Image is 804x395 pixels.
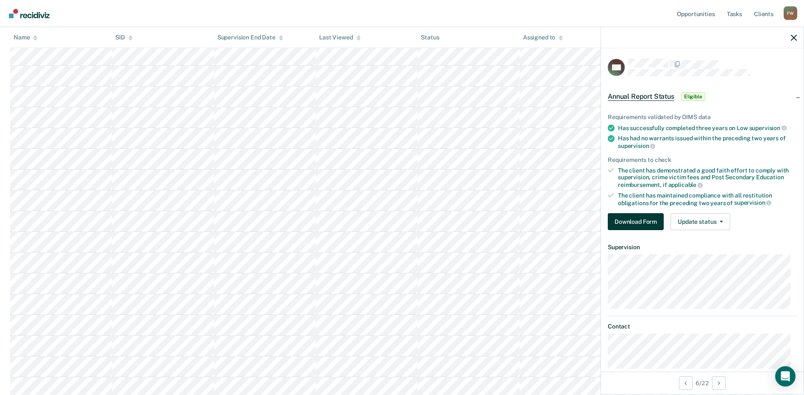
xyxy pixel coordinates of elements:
span: supervision [618,142,655,149]
div: The client has maintained compliance with all restitution obligations for the preceding two years of [618,192,797,206]
button: Next Opportunity [712,376,726,390]
div: Name [14,34,37,41]
div: Annual Report StatusEligible [601,83,804,110]
button: Download Form [608,213,664,230]
span: applicable [668,181,703,188]
button: Profile dropdown button [784,6,797,20]
div: Has had no warrants issued within the preceding two years of [618,135,797,149]
button: Update status [670,213,730,230]
dt: Supervision [608,244,797,251]
div: Has successfully completed three years on Low [618,124,797,132]
span: Eligible [681,92,705,101]
div: The client has demonstrated a good faith effort to comply with supervision, crime victim fees and... [618,167,797,189]
div: Requirements to check [608,156,797,164]
div: SID [115,34,133,41]
div: Requirements validated by OIMS data [608,114,797,121]
dt: Contact [608,323,797,330]
a: Navigate to form link [608,213,667,230]
img: Recidiviz [9,9,50,18]
span: Annual Report Status [608,92,674,101]
div: Status [421,34,439,41]
div: Supervision End Date [217,34,283,41]
div: Last Viewed [319,34,360,41]
div: Open Intercom Messenger [775,366,796,387]
div: 6 / 22 [601,372,804,394]
span: supervision [734,199,771,206]
div: F W [784,6,797,20]
div: Assigned to [523,34,563,41]
button: Previous Opportunity [679,376,693,390]
span: supervision [749,125,787,131]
